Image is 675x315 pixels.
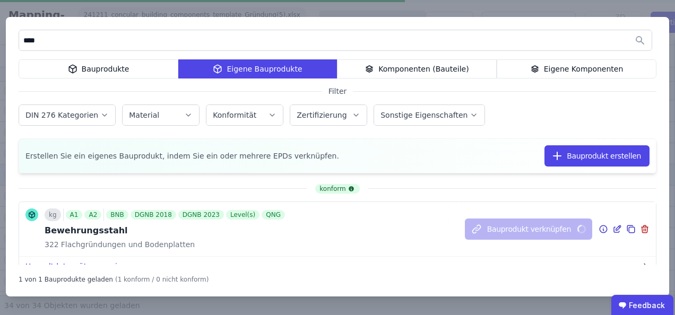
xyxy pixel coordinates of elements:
button: Zertifizierung [290,105,367,125]
label: Konformität [213,111,258,119]
span: Erstellen Sie ein eigenes Bauprodukt, indem Sie ein oder mehrere EPDs verknüpfen. [25,151,339,161]
div: Eigene Bauprodukte [178,59,337,78]
div: BNB [106,210,128,220]
div: Eigene Komponenten [497,59,656,78]
div: Bewehrungsstahl [45,224,287,237]
button: Bauprodukt erstellen [544,145,650,167]
button: Material [123,105,199,125]
div: QNG [262,210,285,220]
div: DGNB 2023 [178,210,224,220]
div: (1 konform / 0 nicht konform) [115,271,209,284]
div: konform [315,184,359,194]
div: A2 [84,210,101,220]
div: Komponenten (Bauteile) [337,59,497,78]
div: Bauprodukte [19,59,178,78]
div: A1 [66,210,83,220]
label: DIN 276 Kategorien [25,111,100,119]
div: DGNB 2018 [131,210,176,220]
span: Flachgründungen und Bodenplatten [59,239,195,250]
div: kg [45,208,61,221]
label: Zertifizierung [297,111,349,119]
button: Umweltdatensätze anzeigen [19,257,656,276]
label: Material [129,111,161,119]
span: 322 [45,239,59,250]
button: DIN 276 Kategorien [19,105,115,125]
span: Filter [322,86,353,97]
div: 1 von 1 Bauprodukte geladen [19,271,113,284]
div: Level(s) [226,210,259,220]
label: Sonstige Eigenschaften [380,111,470,119]
button: Sonstige Eigenschaften [374,105,484,125]
button: Bauprodukt verknüpfen [465,218,592,240]
button: Konformität [206,105,283,125]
